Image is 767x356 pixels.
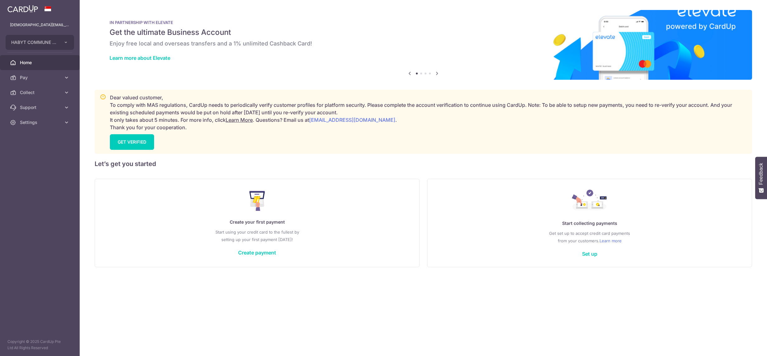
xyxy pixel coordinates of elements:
[758,163,764,185] span: Feedback
[226,117,253,123] a: Learn More
[110,134,154,150] a: GET VERIFIED
[11,39,57,45] span: HABYT COMMUNE SINGAPORE 1 PTE LTD
[440,220,739,227] p: Start collecting payments
[20,74,61,81] span: Pay
[249,191,265,211] img: Make Payment
[107,218,407,226] p: Create your first payment
[20,104,61,111] span: Support
[238,249,276,256] a: Create payment
[582,251,597,257] a: Set up
[95,159,752,169] h5: Let’s get you started
[110,94,747,131] p: Dear valued customer, To comply with MAS regulations, CardUp needs to periodically verify custome...
[95,10,752,80] img: Renovation banner
[572,190,607,212] img: Collect Payment
[20,89,61,96] span: Collect
[6,35,74,50] button: HABYT COMMUNE SINGAPORE 1 PTE LTD
[727,337,761,353] iframe: Opens a widget where you can find more information
[110,20,737,25] p: IN PARTNERSHIP WITH ELEVATE
[755,157,767,199] button: Feedback - Show survey
[7,5,38,12] img: CardUp
[600,237,622,244] a: Learn more
[440,230,739,244] p: Get set up to accept credit card payments from your customers.
[309,117,395,123] a: [EMAIL_ADDRESS][DOMAIN_NAME]
[110,55,170,61] a: Learn more about Elevate
[10,22,70,28] p: [DEMOGRAPHIC_DATA][EMAIL_ADDRESS][DOMAIN_NAME]
[20,59,61,66] span: Home
[20,119,61,126] span: Settings
[110,27,737,37] h5: Get the ultimate Business Account
[110,40,737,47] h6: Enjoy free local and overseas transfers and a 1% unlimited Cashback Card!
[107,228,407,243] p: Start using your credit card to the fullest by setting up your first payment [DATE]!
